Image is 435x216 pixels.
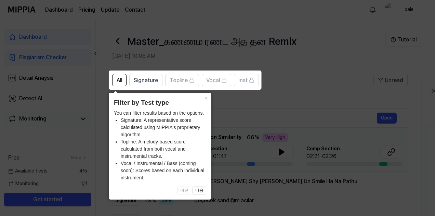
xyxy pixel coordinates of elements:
header: Filter by Test type [114,98,206,108]
li: Topline: A melody-based score calculated from both vocal and instrumental tracks. [121,138,206,160]
li: Vocal / Instrumental / Bass (coming soon): Scores based on each individual instrument. [121,160,206,181]
span: Signature [134,76,158,85]
button: Inst [234,74,259,86]
button: Close [200,93,211,102]
span: Vocal [206,76,220,85]
button: Topline [165,74,199,86]
div: You can filter results based on the options. [114,110,206,181]
button: All [112,74,127,86]
span: Inst [238,76,248,85]
span: All [117,76,122,85]
button: 다음 [193,187,206,195]
li: Signature: A representative score calculated using MIPPIA's proprietary algorithm. [121,117,206,138]
button: Signature [129,74,162,86]
button: Vocal [202,74,231,86]
span: Topline [170,76,188,85]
